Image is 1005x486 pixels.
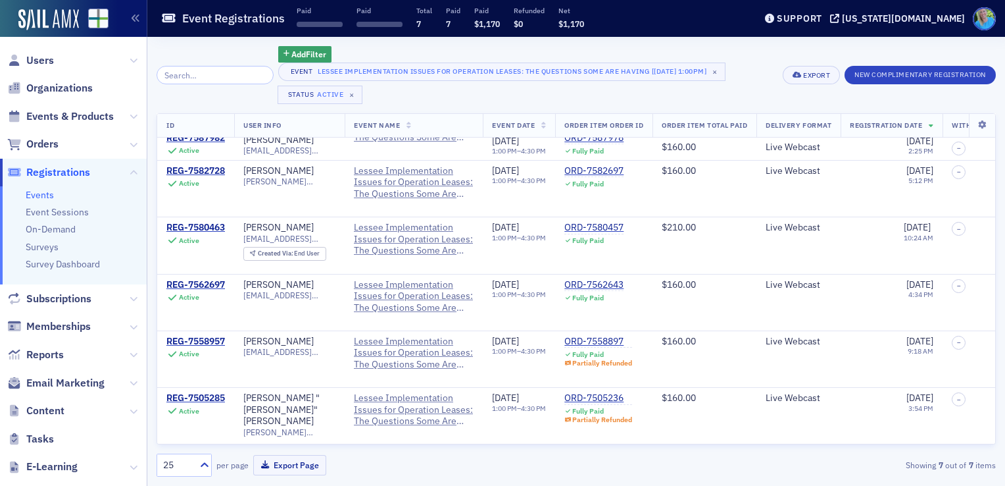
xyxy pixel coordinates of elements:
strong: 7 [966,459,975,471]
div: REG-7587982 [166,132,225,144]
time: 3:54 PM [908,404,933,413]
button: Export Page [253,455,326,475]
p: Net [558,6,584,15]
p: Refunded [514,6,545,15]
span: Registrations [26,165,90,180]
a: Events [26,189,54,201]
p: Paid [474,6,500,15]
div: Fully Paid [572,147,604,155]
a: REG-7505285 [166,392,225,404]
span: User Info [243,121,282,130]
span: Orders [26,137,59,151]
time: 1:00 PM [492,176,517,185]
time: 10:24 AM [904,233,933,242]
span: Delivery Format [766,121,831,130]
time: 4:30 PM [521,176,546,185]
label: per page [216,459,249,471]
div: Live Webcast [766,279,831,291]
a: View Homepage [79,9,109,31]
div: Live Webcast [766,392,831,404]
span: Subscriptions [26,292,91,306]
div: Partially Refunded [572,416,632,424]
span: Users [26,53,54,68]
div: Lessee Implementation Issues for Operation Leases: The Questions Some Are Having [[DATE] 1:00pm] [318,65,706,78]
span: $160.00 [662,392,696,404]
div: Created Via: End User [243,247,326,261]
div: Fully Paid [572,350,604,359]
a: Reports [7,348,64,362]
span: – [957,144,961,152]
span: [DATE] [492,165,519,176]
img: SailAMX [88,9,109,29]
div: Live Webcast [766,222,831,234]
a: Memberships [7,319,91,334]
div: End User [258,250,320,257]
span: [DATE] [492,134,519,146]
span: Reports [26,348,64,362]
a: [PERSON_NAME] "[PERSON_NAME]" [PERSON_NAME] [243,392,335,427]
span: [DATE] [492,221,519,233]
div: Fully Paid [572,180,604,188]
a: Lessee Implementation Issues for Operation Leases: The Questions Some Are Having [354,165,474,200]
span: ‌ [356,22,403,27]
span: Lessee Implementation Issues for Operation Leases: The Questions Some Are Having [354,222,474,257]
div: Active [179,350,199,358]
span: 7 [416,18,421,29]
div: Status [287,90,315,99]
button: EventLessee Implementation Issues for Operation Leases: The Questions Some Are Having [[DATE] 1:0... [278,63,726,81]
time: 4:30 PM [521,146,546,155]
time: 4:30 PM [521,346,546,356]
div: Active [179,407,199,416]
div: Partially Refunded [572,359,632,367]
a: [PERSON_NAME] [243,165,314,177]
a: Registrations [7,165,90,180]
a: Lessee Implementation Issues for Operation Leases: The Questions Some Are Having [354,392,474,427]
a: ORD-7558897 [564,336,632,348]
button: Export [783,66,840,84]
span: $0 [514,18,523,29]
div: REG-7558957 [166,336,225,348]
a: ORD-7587978 [564,132,624,144]
button: StatusActive× [278,86,363,104]
div: – [492,234,546,242]
span: [DATE] [492,335,519,347]
div: Active [317,90,343,99]
span: [DATE] [906,392,933,404]
div: Fully Paid [572,236,604,245]
a: On-Demand [26,223,76,235]
div: Event [288,67,316,76]
div: Showing out of items [725,459,996,471]
span: Events & Products [26,109,114,124]
div: – [492,347,546,356]
span: Profile [973,7,996,30]
span: Order Item Order ID [564,121,643,130]
a: [PERSON_NAME] [243,279,314,291]
span: Order Item Total Paid [662,121,747,130]
a: Lessee Implementation Issues for Operation Leases: The Questions Some Are Having [354,279,474,314]
a: Tasks [7,432,54,446]
a: Survey Dashboard [26,258,100,270]
a: ORD-7562643 [564,279,624,291]
a: Email Marketing [7,376,105,391]
h1: Event Registrations [182,11,285,26]
span: $210.00 [662,221,696,233]
a: REG-7580463 [166,222,225,234]
a: REG-7582728 [166,165,225,177]
span: E-Learning [26,460,78,474]
span: Created Via : [258,249,295,257]
a: ORD-7580457 [564,222,624,234]
div: Active [179,146,199,155]
a: E-Learning [7,460,78,474]
a: [PERSON_NAME] [243,336,314,348]
span: Lessee Implementation Issues for Operation Leases: The Questions Some Are Having [354,336,474,371]
time: 4:34 PM [908,290,933,299]
span: $160.00 [662,165,696,176]
time: 1:00 PM [492,404,517,413]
